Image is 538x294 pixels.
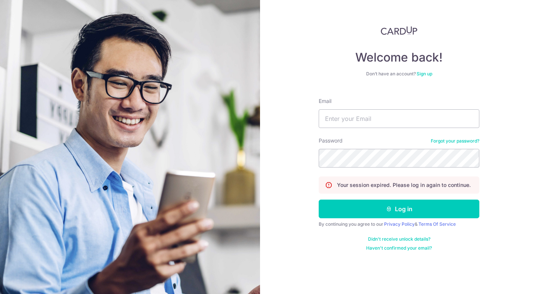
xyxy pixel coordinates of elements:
[319,97,331,105] label: Email
[366,245,432,251] a: Haven't confirmed your email?
[319,137,343,144] label: Password
[381,26,417,35] img: CardUp Logo
[368,236,430,242] a: Didn't receive unlock details?
[319,50,479,65] h4: Welcome back!
[384,221,415,227] a: Privacy Policy
[417,71,432,76] a: Sign up
[319,71,479,77] div: Don’t have an account?
[431,138,479,144] a: Forgot your password?
[418,221,456,227] a: Terms Of Service
[319,221,479,227] div: By continuing you agree to our &
[319,200,479,218] button: Log in
[319,109,479,128] input: Enter your Email
[337,181,471,189] p: Your session expired. Please log in again to continue.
